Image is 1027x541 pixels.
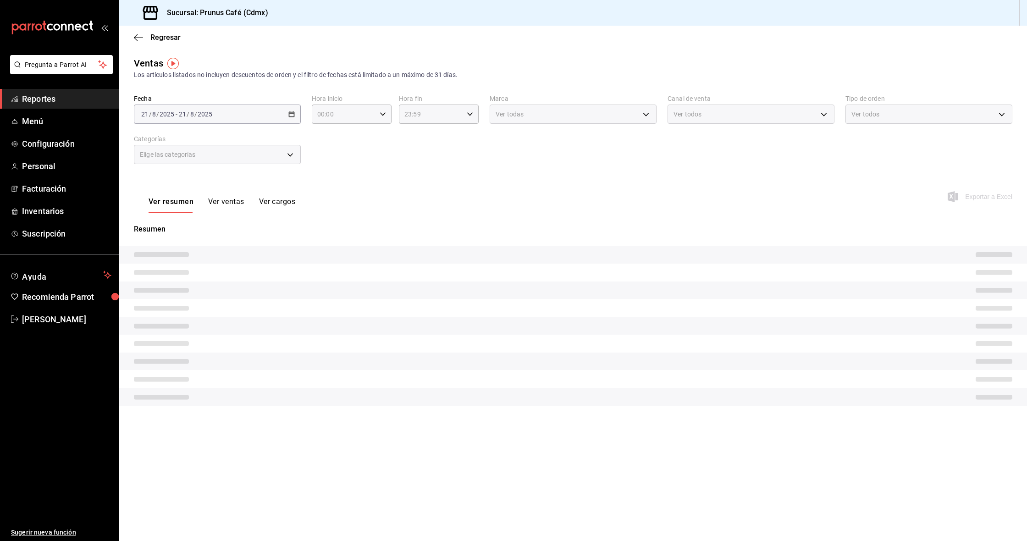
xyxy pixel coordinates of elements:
a: Pregunta a Parrot AI [6,66,113,76]
span: Suscripción [22,227,111,240]
button: Regresar [134,33,181,42]
input: -- [141,110,149,118]
span: / [194,110,197,118]
button: Ver resumen [149,197,193,213]
span: - [176,110,177,118]
span: Menú [22,115,111,127]
span: Ver todos [851,110,879,119]
input: -- [152,110,156,118]
div: navigation tabs [149,197,295,213]
label: Marca [490,95,657,102]
img: Tooltip marker [167,58,179,69]
span: [PERSON_NAME] [22,313,111,326]
span: / [156,110,159,118]
span: Facturación [22,182,111,195]
h3: Sucursal: Prunus Café (Cdmx) [160,7,268,18]
label: Fecha [134,95,301,102]
span: Regresar [150,33,181,42]
span: Elige las categorías [140,150,196,159]
span: Recomienda Parrot [22,291,111,303]
span: Configuración [22,138,111,150]
span: / [187,110,189,118]
button: Pregunta a Parrot AI [10,55,113,74]
div: Ventas [134,56,163,70]
span: Inventarios [22,205,111,217]
div: Los artículos listados no incluyen descuentos de orden y el filtro de fechas está limitado a un m... [134,70,1012,80]
p: Resumen [134,224,1012,235]
button: open_drawer_menu [101,24,108,31]
button: Ver ventas [208,197,244,213]
input: -- [190,110,194,118]
span: Reportes [22,93,111,105]
label: Categorías [134,136,301,142]
span: Ver todas [496,110,524,119]
label: Canal de venta [668,95,834,102]
span: Personal [22,160,111,172]
span: Ver todos [674,110,701,119]
input: ---- [197,110,213,118]
span: Pregunta a Parrot AI [25,60,99,70]
label: Hora fin [399,95,479,102]
span: Sugerir nueva función [11,528,111,537]
input: ---- [159,110,175,118]
label: Hora inicio [312,95,392,102]
label: Tipo de orden [845,95,1012,102]
input: -- [178,110,187,118]
span: Ayuda [22,270,99,281]
button: Ver cargos [259,197,296,213]
span: / [149,110,152,118]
